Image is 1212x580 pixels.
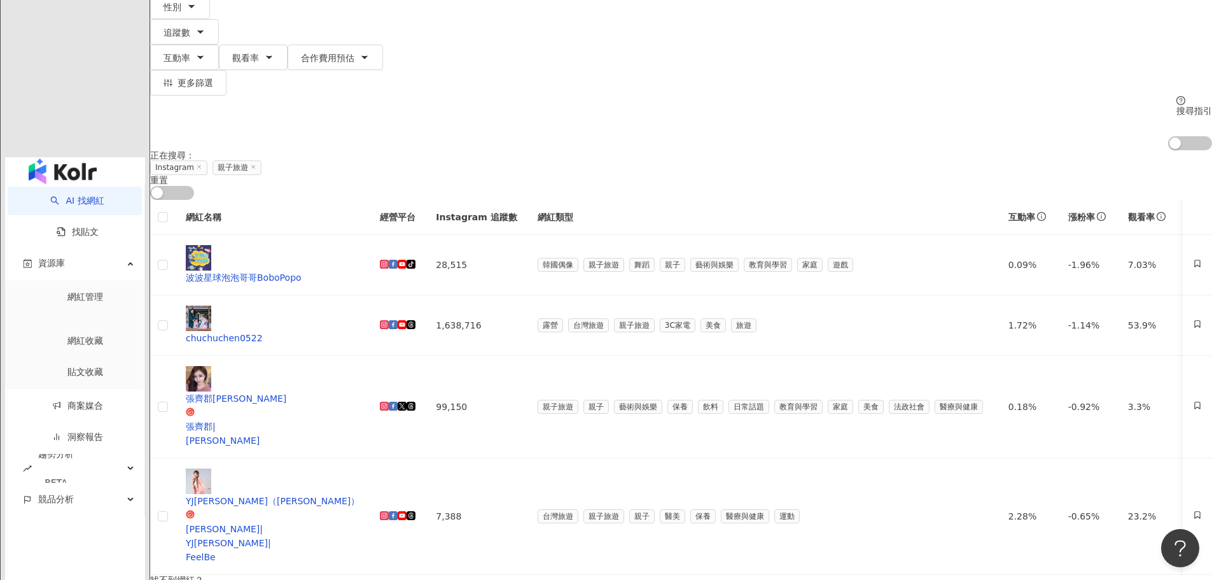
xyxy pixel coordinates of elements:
[426,458,527,575] td: 7,388
[164,27,190,38] span: 追蹤數
[1008,258,1048,272] div: 0.09%
[1128,318,1167,332] div: 53.9%
[1008,509,1048,523] div: 2.28%
[614,400,662,414] span: 藝術與娛樂
[538,318,563,332] span: 露營
[1008,318,1048,332] div: 1.72%
[1008,400,1048,414] div: 0.18%
[698,400,723,414] span: 飲料
[629,509,655,523] span: 親子
[660,509,685,523] span: 醫美
[568,318,609,332] span: 台灣旅遊
[721,509,769,523] span: 醫療與健康
[164,53,190,63] span: 互動率
[186,538,268,548] span: YJ[PERSON_NAME]
[150,19,219,45] button: 追蹤數
[1155,210,1167,223] span: info-circle
[38,485,74,514] span: 競品分析
[1176,106,1212,116] div: 搜尋指引
[538,400,578,414] span: 親子旅遊
[583,400,609,414] span: 親子
[212,160,261,175] span: 親子旅遊
[744,258,792,272] span: 教育與學習
[186,306,359,345] a: KOL Avatarchuchuchen0522
[527,200,998,235] th: 網紅類型
[1068,400,1108,414] div: -0.92%
[219,45,288,70] button: 觀看率
[538,258,578,272] span: 韓國偶像
[426,356,527,458] td: 99,150
[186,306,211,331] img: KOL Avatar
[1068,212,1095,222] span: 漲粉率
[728,400,769,414] span: 日常話題
[150,45,219,70] button: 互動率
[690,258,739,272] span: 藝術與娛樂
[1068,318,1108,332] div: -1.14%
[1008,212,1035,222] span: 互動率
[150,160,207,175] span: Instagram
[731,318,756,332] span: 旅遊
[1128,509,1167,523] div: 23.2%
[660,258,685,272] span: 親子
[67,292,103,302] a: 網紅管理
[828,400,853,414] span: 家庭
[1035,210,1048,223] span: info-circle
[426,295,527,356] td: 1,638,716
[186,331,359,345] div: chuchuchen0522
[186,245,359,285] a: KOL Avatar波波星球泡泡哥哥BoboPopo
[186,494,359,508] div: YJ[PERSON_NAME]（[PERSON_NAME]）
[426,200,527,235] th: Instagram 追蹤數
[288,45,383,70] button: 合作費用預估
[186,366,211,392] img: KOL Avatar
[186,421,212,432] span: 張齊郡
[50,195,104,206] a: searchAI 找網紅
[614,318,655,332] span: 親子旅遊
[774,509,800,523] span: 運動
[186,245,211,271] img: KOL Avatar
[667,400,693,414] span: 保養
[29,159,97,184] img: logo
[260,524,263,534] span: |
[583,258,624,272] span: 親子旅遊
[186,392,359,406] div: 張齊郡[PERSON_NAME]
[1128,212,1155,222] span: 觀看率
[583,509,624,523] span: 親子旅遊
[164,2,181,12] span: 性別
[1068,258,1108,272] div: -1.96%
[67,367,103,377] a: 貼文收藏
[1068,509,1108,523] div: -0.65%
[38,469,74,497] div: BETA
[186,524,260,534] span: [PERSON_NAME]
[1161,529,1199,567] iframe: Help Scout Beacon - Open
[52,400,103,411] a: 商案媒合
[660,318,695,332] span: 3C家電
[828,258,853,272] span: 遊戲
[1128,400,1167,414] div: 3.3%
[23,464,32,473] span: rise
[38,249,65,278] span: 資源庫
[889,400,930,414] span: 法政社會
[150,175,1212,185] div: 重置
[268,538,271,548] span: |
[232,53,259,63] span: 觀看率
[774,400,823,414] span: 教育與學習
[1128,258,1167,272] div: 7.03%
[935,400,983,414] span: 醫療與健康
[212,421,216,432] span: |
[57,227,99,237] a: 找貼文
[186,435,260,446] span: [PERSON_NAME]
[1095,210,1108,223] span: info-circle
[370,200,426,235] th: 經營平台
[1176,96,1185,105] span: question-circle
[176,200,370,235] th: 網紅名稱
[301,53,354,63] span: 合作費用預估
[629,258,655,272] span: 舞蹈
[178,78,213,88] span: 更多篩選
[186,366,359,448] a: KOL Avatar張齊郡[PERSON_NAME]張齊郡|[PERSON_NAME]
[186,469,359,564] a: KOL AvatarYJ[PERSON_NAME]（[PERSON_NAME]）[PERSON_NAME]|YJ[PERSON_NAME]|FeelBe
[186,271,359,285] div: 波波星球泡泡哥哥BoboPopo
[52,432,103,442] a: 洞察報告
[186,469,211,494] img: KOL Avatar
[858,400,884,414] span: 美食
[426,235,527,295] td: 28,515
